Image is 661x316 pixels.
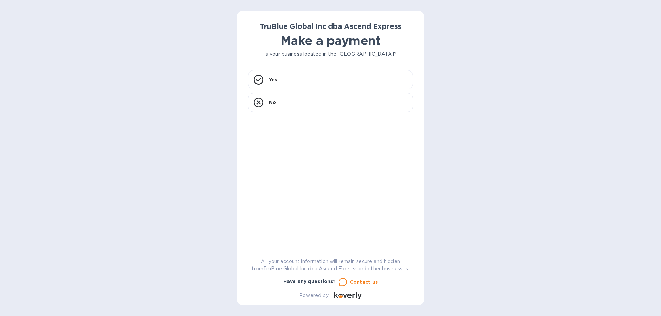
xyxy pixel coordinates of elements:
p: No [269,99,276,106]
h1: Make a payment [248,33,413,48]
p: All your account information will remain secure and hidden from TruBlue Global Inc dba Ascend Exp... [248,258,413,272]
b: Have any questions? [283,279,336,284]
p: Yes [269,76,277,83]
p: Is your business located in the [GEOGRAPHIC_DATA]? [248,51,413,58]
u: Contact us [350,279,378,285]
p: Powered by [299,292,328,299]
b: TruBlue Global Inc dba Ascend Express [260,22,402,31]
